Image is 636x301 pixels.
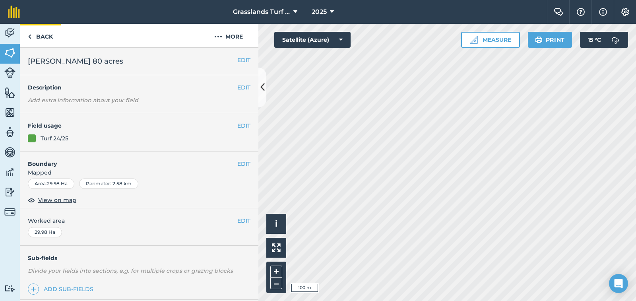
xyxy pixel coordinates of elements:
[28,267,233,274] em: Divide your fields into sections, e.g. for multiple crops or grazing blocks
[4,107,16,118] img: svg+xml;base64,PHN2ZyB4bWxucz0iaHR0cDovL3d3dy53My5vcmcvMjAwMC9zdmciIHdpZHRoPSI1NiIgaGVpZ2h0PSI2MC...
[580,32,628,48] button: 15 °C
[270,278,282,289] button: –
[535,35,543,45] img: svg+xml;base64,PHN2ZyB4bWxucz0iaHR0cDovL3d3dy53My5vcmcvMjAwMC9zdmciIHdpZHRoPSIxOSIgaGVpZ2h0PSIyNC...
[609,274,628,293] div: Open Intercom Messenger
[20,24,61,47] a: Back
[28,121,237,130] h4: Field usage
[237,56,250,64] button: EDIT
[4,166,16,178] img: svg+xml;base64,PD94bWwgdmVyc2lvbj0iMS4wIiBlbmNvZGluZz0idXRmLTgiPz4KPCEtLSBHZW5lcmF0b3I6IEFkb2JlIE...
[41,134,68,143] div: Turf 24/25
[28,227,62,237] div: 29.98 Ha
[79,179,138,189] div: Perimeter : 2.58 km
[199,24,258,47] button: More
[4,126,16,138] img: svg+xml;base64,PD94bWwgdmVyc2lvbj0iMS4wIiBlbmNvZGluZz0idXRmLTgiPz4KPCEtLSBHZW5lcmF0b3I6IEFkb2JlIE...
[274,32,351,48] button: Satellite (Azure)
[528,32,572,48] button: Print
[620,8,630,16] img: A cog icon
[4,27,16,39] img: svg+xml;base64,PD94bWwgdmVyc2lvbj0iMS4wIiBlbmNvZGluZz0idXRmLTgiPz4KPCEtLSBHZW5lcmF0b3I6IEFkb2JlIE...
[461,32,520,48] button: Measure
[266,214,286,234] button: i
[28,179,74,189] div: Area : 29.98 Ha
[28,216,250,225] span: Worked area
[28,97,138,104] em: Add extra information about your field
[4,285,16,292] img: svg+xml;base64,PD94bWwgdmVyc2lvbj0iMS4wIiBlbmNvZGluZz0idXRmLTgiPz4KPCEtLSBHZW5lcmF0b3I6IEFkb2JlIE...
[8,6,20,18] img: fieldmargin Logo
[38,196,76,204] span: View on map
[237,83,250,92] button: EDIT
[28,32,31,41] img: svg+xml;base64,PHN2ZyB4bWxucz0iaHR0cDovL3d3dy53My5vcmcvMjAwMC9zdmciIHdpZHRoPSI5IiBoZWlnaHQ9IjI0Ii...
[233,7,290,17] span: Grasslands Turf farm
[270,266,282,278] button: +
[20,151,237,168] h4: Boundary
[4,146,16,158] img: svg+xml;base64,PD94bWwgdmVyc2lvbj0iMS4wIiBlbmNvZGluZz0idXRmLTgiPz4KPCEtLSBHZW5lcmF0b3I6IEFkb2JlIE...
[237,159,250,168] button: EDIT
[214,32,222,41] img: svg+xml;base64,PHN2ZyB4bWxucz0iaHR0cDovL3d3dy53My5vcmcvMjAwMC9zdmciIHdpZHRoPSIyMCIgaGVpZ2h0PSIyNC...
[607,32,623,48] img: svg+xml;base64,PD94bWwgdmVyc2lvbj0iMS4wIiBlbmNvZGluZz0idXRmLTgiPz4KPCEtLSBHZW5lcmF0b3I6IEFkb2JlIE...
[20,254,258,262] h4: Sub-fields
[237,216,250,225] button: EDIT
[588,32,601,48] span: 15 ° C
[28,284,97,295] a: Add sub-fields
[4,186,16,198] img: svg+xml;base64,PD94bWwgdmVyc2lvbj0iMS4wIiBlbmNvZGluZz0idXRmLTgiPz4KPCEtLSBHZW5lcmF0b3I6IEFkb2JlIE...
[576,8,586,16] img: A question mark icon
[4,87,16,99] img: svg+xml;base64,PHN2ZyB4bWxucz0iaHR0cDovL3d3dy53My5vcmcvMjAwMC9zdmciIHdpZHRoPSI1NiIgaGVpZ2h0PSI2MC...
[554,8,563,16] img: Two speech bubbles overlapping with the left bubble in the forefront
[31,284,36,294] img: svg+xml;base64,PHN2ZyB4bWxucz0iaHR0cDovL3d3dy53My5vcmcvMjAwMC9zdmciIHdpZHRoPSIxNCIgaGVpZ2h0PSIyNC...
[470,36,478,44] img: Ruler icon
[272,243,281,252] img: Four arrows, one pointing top left, one top right, one bottom right and the last bottom left
[28,195,35,205] img: svg+xml;base64,PHN2ZyB4bWxucz0iaHR0cDovL3d3dy53My5vcmcvMjAwMC9zdmciIHdpZHRoPSIxOCIgaGVpZ2h0PSIyNC...
[4,47,16,59] img: svg+xml;base64,PHN2ZyB4bWxucz0iaHR0cDovL3d3dy53My5vcmcvMjAwMC9zdmciIHdpZHRoPSI1NiIgaGVpZ2h0PSI2MC...
[28,195,76,205] button: View on map
[4,67,16,78] img: svg+xml;base64,PD94bWwgdmVyc2lvbj0iMS4wIiBlbmNvZGluZz0idXRmLTgiPz4KPCEtLSBHZW5lcmF0b3I6IEFkb2JlIE...
[237,121,250,130] button: EDIT
[20,168,258,177] span: Mapped
[599,7,607,17] img: svg+xml;base64,PHN2ZyB4bWxucz0iaHR0cDovL3d3dy53My5vcmcvMjAwMC9zdmciIHdpZHRoPSIxNyIgaGVpZ2h0PSIxNy...
[4,206,16,217] img: svg+xml;base64,PD94bWwgdmVyc2lvbj0iMS4wIiBlbmNvZGluZz0idXRmLTgiPz4KPCEtLSBHZW5lcmF0b3I6IEFkb2JlIE...
[275,219,277,229] span: i
[312,7,327,17] span: 2025
[28,83,250,92] h4: Description
[28,56,123,67] span: [PERSON_NAME] 80 acres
